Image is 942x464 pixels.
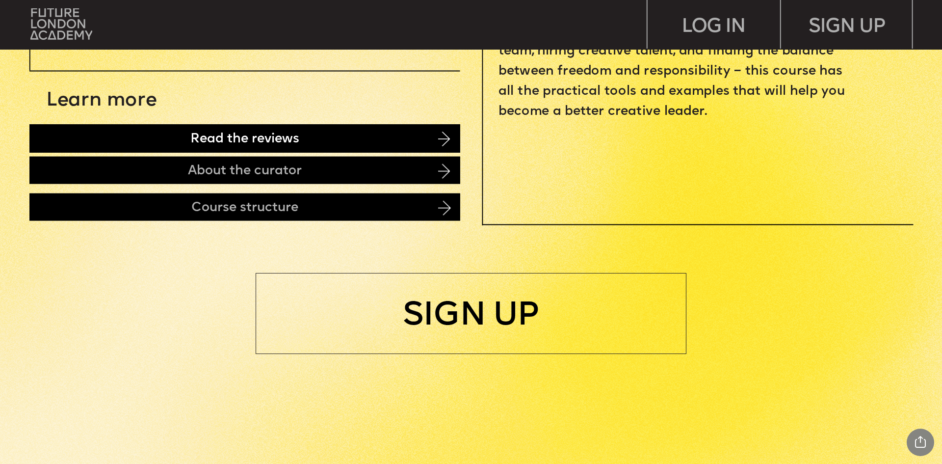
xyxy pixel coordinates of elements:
img: image-14cb1b2c-41b0-4782-8715-07bdb6bd2f06.png [438,132,450,146]
span: Learn more [46,91,157,110]
img: image-ebac62b4-e37e-4ca8-99fd-bb379c720805.png [438,200,451,215]
div: Share [907,429,934,456]
img: image-d430bf59-61f2-4e83-81f2-655be665a85d.png [438,164,450,178]
img: upload-bfdffa89-fac7-4f57-a443-c7c39906ba42.png [30,8,92,40]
